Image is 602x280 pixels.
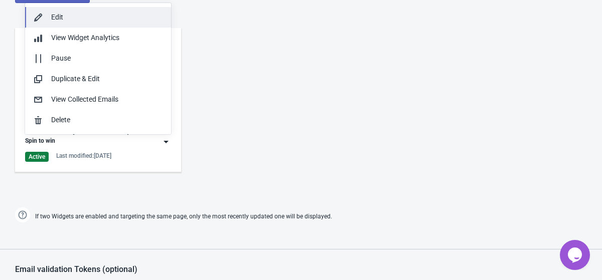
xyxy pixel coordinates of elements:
[25,110,171,130] button: Delete
[51,34,119,42] span: View Widget Analytics
[56,152,111,160] div: Last modified: [DATE]
[51,53,163,64] div: Pause
[51,115,163,125] div: Delete
[25,137,55,147] div: Spin to win
[25,48,171,69] button: Pause
[161,137,171,147] img: dropdown.png
[25,7,171,28] button: Edit
[35,208,332,225] span: If two Widgets are enabled and targeting the same page, only the most recently updated one will b...
[25,152,49,162] div: Active
[560,240,592,270] iframe: chat widget
[25,28,171,48] button: View Widget Analytics
[51,74,163,84] div: Duplicate & Edit
[25,69,171,89] button: Duplicate & Edit
[51,94,163,105] div: View Collected Emails
[15,207,30,222] img: help.png
[51,12,163,23] div: Edit
[25,89,171,110] button: View Collected Emails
